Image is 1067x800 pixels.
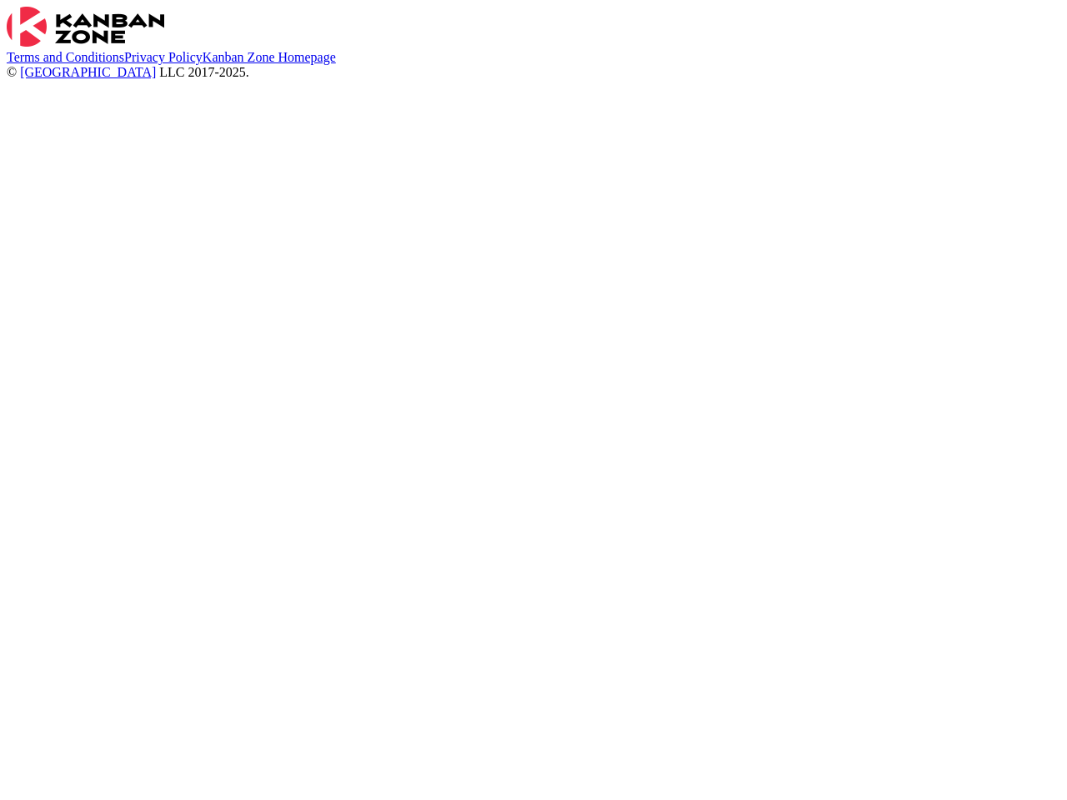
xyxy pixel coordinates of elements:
[7,65,1060,80] div: © LLC 2017- 2025 .
[7,7,164,47] img: Kanban Zone
[203,50,336,64] a: Kanban Zone Homepage
[124,50,203,64] a: Privacy Policy
[7,50,124,64] a: Terms and Conditions
[20,65,156,79] a: [GEOGRAPHIC_DATA]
